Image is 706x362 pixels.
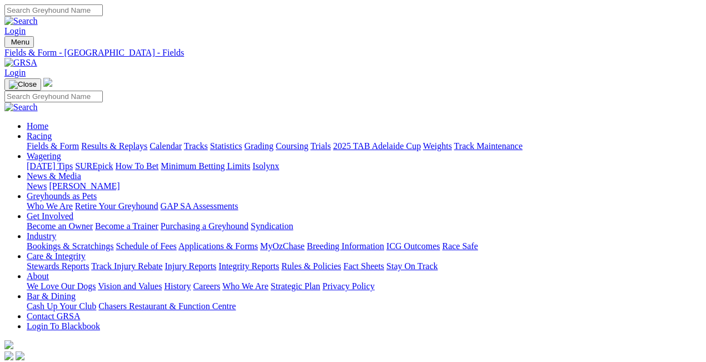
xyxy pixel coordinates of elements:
[27,261,89,271] a: Stewards Reports
[210,141,242,151] a: Statistics
[27,151,61,161] a: Wagering
[164,281,191,291] a: History
[27,291,76,301] a: Bar & Dining
[281,261,341,271] a: Rules & Policies
[4,48,702,58] a: Fields & Form - [GEOGRAPHIC_DATA] - Fields
[271,281,320,291] a: Strategic Plan
[27,181,47,191] a: News
[4,91,103,102] input: Search
[27,171,81,181] a: News & Media
[165,261,216,271] a: Injury Reports
[27,211,73,221] a: Get Involved
[4,351,13,360] img: facebook.svg
[27,311,80,321] a: Contact GRSA
[27,181,702,191] div: News & Media
[27,121,48,131] a: Home
[150,141,182,151] a: Calendar
[4,26,26,36] a: Login
[91,261,162,271] a: Track Injury Rebate
[98,281,162,291] a: Vision and Values
[81,141,147,151] a: Results & Replays
[310,141,331,151] a: Trials
[4,36,34,48] button: Toggle navigation
[442,241,478,251] a: Race Safe
[386,241,440,251] a: ICG Outcomes
[161,221,248,231] a: Purchasing a Greyhound
[344,261,384,271] a: Fact Sheets
[184,141,208,151] a: Tracks
[43,78,52,87] img: logo-grsa-white.png
[245,141,274,151] a: Grading
[27,281,702,291] div: About
[27,231,56,241] a: Industry
[193,281,220,291] a: Careers
[27,141,79,151] a: Fields & Form
[260,241,305,251] a: MyOzChase
[161,201,238,211] a: GAP SA Assessments
[116,241,176,251] a: Schedule of Fees
[178,241,258,251] a: Applications & Forms
[116,161,159,171] a: How To Bet
[222,281,269,291] a: Who We Are
[27,161,73,171] a: [DATE] Tips
[98,301,236,311] a: Chasers Restaurant & Function Centre
[4,340,13,349] img: logo-grsa-white.png
[386,261,437,271] a: Stay On Track
[27,141,702,151] div: Racing
[27,281,96,291] a: We Love Our Dogs
[4,58,37,68] img: GRSA
[333,141,421,151] a: 2025 TAB Adelaide Cup
[11,38,29,46] span: Menu
[27,201,702,211] div: Greyhounds as Pets
[49,181,120,191] a: [PERSON_NAME]
[75,201,158,211] a: Retire Your Greyhound
[27,271,49,281] a: About
[27,301,96,311] a: Cash Up Your Club
[4,102,38,112] img: Search
[218,261,279,271] a: Integrity Reports
[4,68,26,77] a: Login
[27,221,702,231] div: Get Involved
[27,261,702,271] div: Care & Integrity
[27,241,702,251] div: Industry
[27,241,113,251] a: Bookings & Scratchings
[16,351,24,360] img: twitter.svg
[454,141,523,151] a: Track Maintenance
[27,191,97,201] a: Greyhounds as Pets
[95,221,158,231] a: Become a Trainer
[252,161,279,171] a: Isolynx
[4,16,38,26] img: Search
[423,141,452,151] a: Weights
[4,78,41,91] button: Toggle navigation
[9,80,37,89] img: Close
[322,281,375,291] a: Privacy Policy
[27,201,73,211] a: Who We Are
[27,251,86,261] a: Care & Integrity
[27,321,100,331] a: Login To Blackbook
[27,131,52,141] a: Racing
[27,221,93,231] a: Become an Owner
[307,241,384,251] a: Breeding Information
[251,221,293,231] a: Syndication
[27,301,702,311] div: Bar & Dining
[161,161,250,171] a: Minimum Betting Limits
[4,4,103,16] input: Search
[276,141,309,151] a: Coursing
[75,161,113,171] a: SUREpick
[27,161,702,171] div: Wagering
